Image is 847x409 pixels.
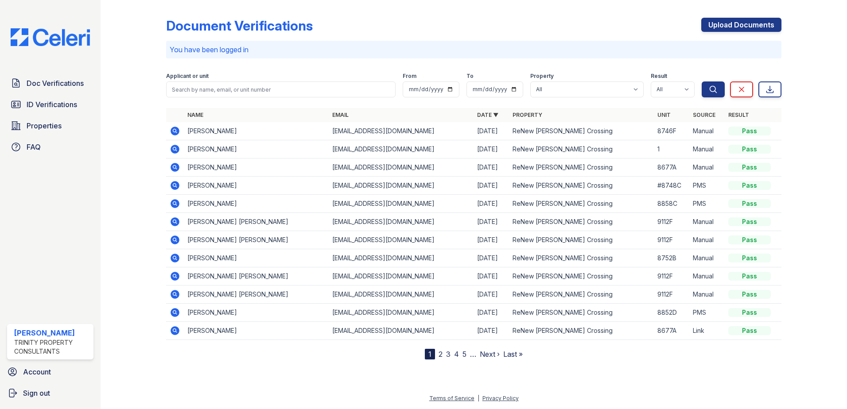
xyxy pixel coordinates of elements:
td: 9112F [654,267,689,286]
div: Pass [728,145,771,154]
td: 8746F [654,122,689,140]
td: 8858C [654,195,689,213]
td: ReNew [PERSON_NAME] Crossing [509,195,654,213]
div: Pass [728,217,771,226]
td: [DATE] [474,322,509,340]
td: ReNew [PERSON_NAME] Crossing [509,286,654,304]
a: 2 [439,350,443,359]
div: 1 [425,349,435,359]
td: [DATE] [474,267,509,286]
label: Result [651,73,667,80]
a: Source [693,112,715,118]
div: Pass [728,127,771,135]
td: ReNew [PERSON_NAME] Crossing [509,158,654,177]
a: Terms of Service [429,395,474,401]
span: Account [23,367,51,377]
td: 9112F [654,231,689,249]
a: Name [187,112,203,118]
a: Result [728,112,749,118]
td: Manual [689,286,725,304]
td: ReNew [PERSON_NAME] Crossing [509,267,654,286]
a: 3 [446,350,451,359]
td: [EMAIL_ADDRESS][DOMAIN_NAME] [329,286,474,304]
td: Manual [689,122,725,140]
td: Manual [689,231,725,249]
td: Link [689,322,725,340]
td: Manual [689,249,725,267]
td: [DATE] [474,249,509,267]
td: 8752B [654,249,689,267]
td: [PERSON_NAME] [184,249,329,267]
a: Account [4,363,97,381]
td: ReNew [PERSON_NAME] Crossing [509,122,654,140]
span: Sign out [23,388,50,398]
a: 5 [462,350,466,359]
td: [EMAIL_ADDRESS][DOMAIN_NAME] [329,213,474,231]
td: Manual [689,140,725,158]
td: Manual [689,267,725,286]
label: Property [530,73,554,80]
td: PMS [689,304,725,322]
td: [DATE] [474,213,509,231]
div: Pass [728,308,771,317]
div: Pass [728,290,771,299]
a: FAQ [7,138,93,156]
a: 4 [454,350,459,359]
span: ID Verifications [27,99,77,110]
label: Applicant or unit [166,73,209,80]
td: [PERSON_NAME] [PERSON_NAME] [184,213,329,231]
td: [EMAIL_ADDRESS][DOMAIN_NAME] [329,177,474,195]
td: [DATE] [474,140,509,158]
td: [EMAIL_ADDRESS][DOMAIN_NAME] [329,195,474,213]
td: [EMAIL_ADDRESS][DOMAIN_NAME] [329,322,474,340]
div: Pass [728,199,771,208]
td: [DATE] [474,195,509,213]
td: 8677A [654,322,689,340]
td: 9112F [654,286,689,304]
div: Pass [728,272,771,281]
td: [PERSON_NAME] [184,304,329,322]
label: To [466,73,474,80]
td: [DATE] [474,177,509,195]
td: [PERSON_NAME] [184,322,329,340]
div: Pass [728,235,771,244]
div: Pass [728,181,771,190]
td: [DATE] [474,158,509,177]
a: Date ▼ [477,112,498,118]
div: Document Verifications [166,18,313,34]
a: Upload Documents [701,18,781,32]
td: PMS [689,195,725,213]
span: FAQ [27,142,41,152]
a: Sign out [4,384,97,402]
td: 8852D [654,304,689,322]
td: [DATE] [474,286,509,304]
td: Manual [689,158,725,177]
input: Search by name, email, or unit number [166,81,396,97]
div: | [478,395,479,401]
div: Pass [728,326,771,335]
td: [PERSON_NAME] [184,195,329,213]
td: ReNew [PERSON_NAME] Crossing [509,231,654,249]
td: [DATE] [474,304,509,322]
td: [PERSON_NAME] [PERSON_NAME] [184,231,329,249]
td: [PERSON_NAME] [184,177,329,195]
a: Privacy Policy [482,395,519,401]
p: You have been logged in [170,44,778,55]
td: [EMAIL_ADDRESS][DOMAIN_NAME] [329,267,474,286]
a: Last » [503,350,523,359]
td: [EMAIL_ADDRESS][DOMAIN_NAME] [329,122,474,140]
td: [EMAIL_ADDRESS][DOMAIN_NAME] [329,158,474,177]
div: Pass [728,163,771,172]
td: [DATE] [474,122,509,140]
td: 9112F [654,213,689,231]
td: ReNew [PERSON_NAME] Crossing [509,322,654,340]
td: ReNew [PERSON_NAME] Crossing [509,213,654,231]
td: [PERSON_NAME] [184,122,329,140]
td: PMS [689,177,725,195]
td: ReNew [PERSON_NAME] Crossing [509,140,654,158]
span: … [470,349,476,359]
img: CE_Logo_Blue-a8612792a0a2168367f1c8372b55b34899dd931a85d93a1a3d3e32e68fde9ad4.png [4,28,97,46]
a: ID Verifications [7,96,93,113]
td: [PERSON_NAME] [PERSON_NAME] [184,286,329,304]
